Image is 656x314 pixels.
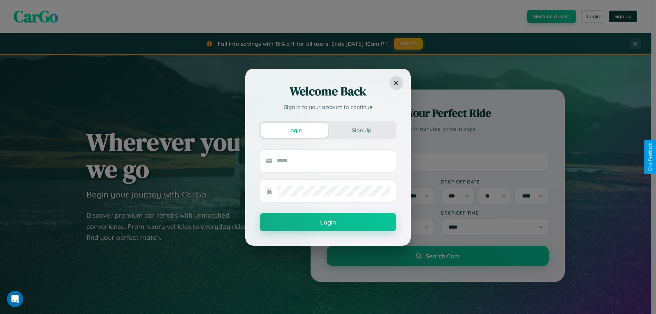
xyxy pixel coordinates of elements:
[648,143,653,171] div: Give Feedback
[261,123,328,138] button: Login
[260,83,396,99] h2: Welcome Back
[260,213,396,231] button: Login
[260,103,396,111] p: Sign in to your account to continue
[328,123,395,138] button: Sign Up
[7,291,23,307] iframe: Intercom live chat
